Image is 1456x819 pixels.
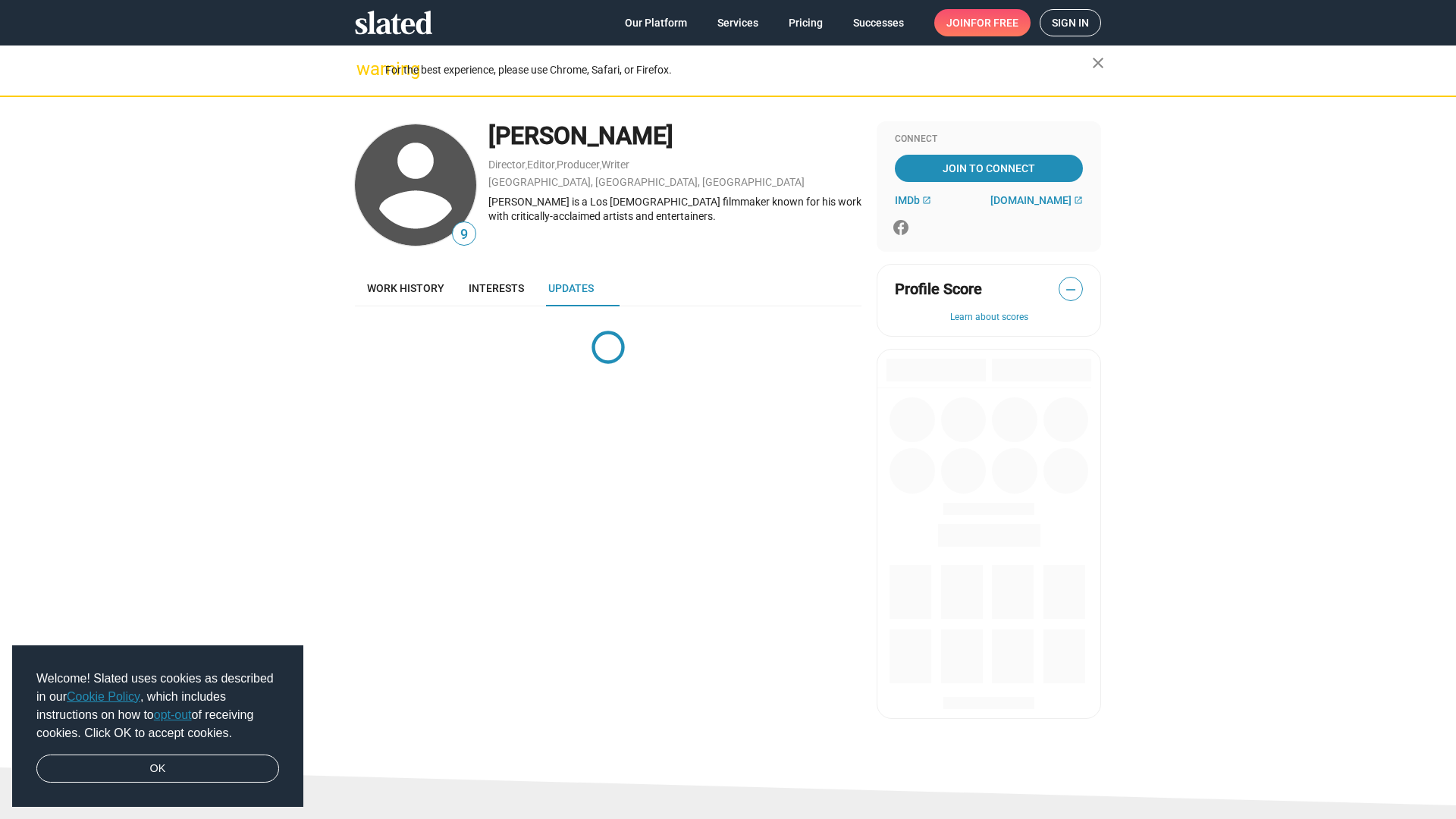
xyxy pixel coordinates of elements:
a: Cookie Policy [67,690,140,703]
div: [PERSON_NAME] [488,120,861,152]
a: IMDb [895,194,931,206]
span: , [526,162,527,170]
a: Services [705,9,770,36]
div: cookieconsent [12,645,303,808]
span: Our Platform [625,9,687,36]
span: 9 [453,224,475,245]
a: opt-out [154,708,192,721]
span: — [1059,280,1082,300]
a: dismiss cookie message [36,755,279,783]
div: For the best experience, please use Chrome, Safari, or Firefox. [385,60,1092,80]
mat-icon: close [1089,54,1107,72]
span: [DOMAIN_NAME] [990,194,1072,206]
a: [DOMAIN_NAME] [990,194,1083,206]
a: Sign in [1040,9,1101,36]
span: Sign in [1052,10,1089,36]
span: , [555,162,557,170]
a: Interests [457,270,536,306]
a: Editor [527,158,555,171]
span: Updates [548,282,594,294]
a: Producer [557,158,600,171]
span: IMDb [895,194,920,206]
a: Successes [841,9,916,36]
span: Pricing [789,9,823,36]
a: Writer [601,158,629,171]
span: Work history [367,282,444,294]
div: [PERSON_NAME] is a Los [DEMOGRAPHIC_DATA] filmmaker known for his work with critically-acclaimed ... [488,195,861,223]
span: for free [971,9,1018,36]
div: Connect [895,133,1083,146]
a: Joinfor free [934,9,1031,36]
button: Learn about scores [895,312,1083,324]
a: [GEOGRAPHIC_DATA], [GEOGRAPHIC_DATA], [GEOGRAPHIC_DATA] [488,176,805,188]
mat-icon: open_in_new [1074,196,1083,205]
a: Updates [536,270,606,306]
span: Join To Connect [898,155,1080,182]
mat-icon: warning [356,60,375,78]
mat-icon: open_in_new [922,196,931,205]
a: Our Platform [613,9,699,36]
a: Director [488,158,526,171]
span: Interests [469,282,524,294]
a: Work history [355,270,457,306]
span: Services [717,9,758,36]
span: Join [946,9,1018,36]
a: Pricing [777,9,835,36]
span: Successes [853,9,904,36]
span: Welcome! Slated uses cookies as described in our , which includes instructions on how to of recei... [36,670,279,742]
span: , [600,162,601,170]
a: Join To Connect [895,155,1083,182]
span: Profile Score [895,279,982,300]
